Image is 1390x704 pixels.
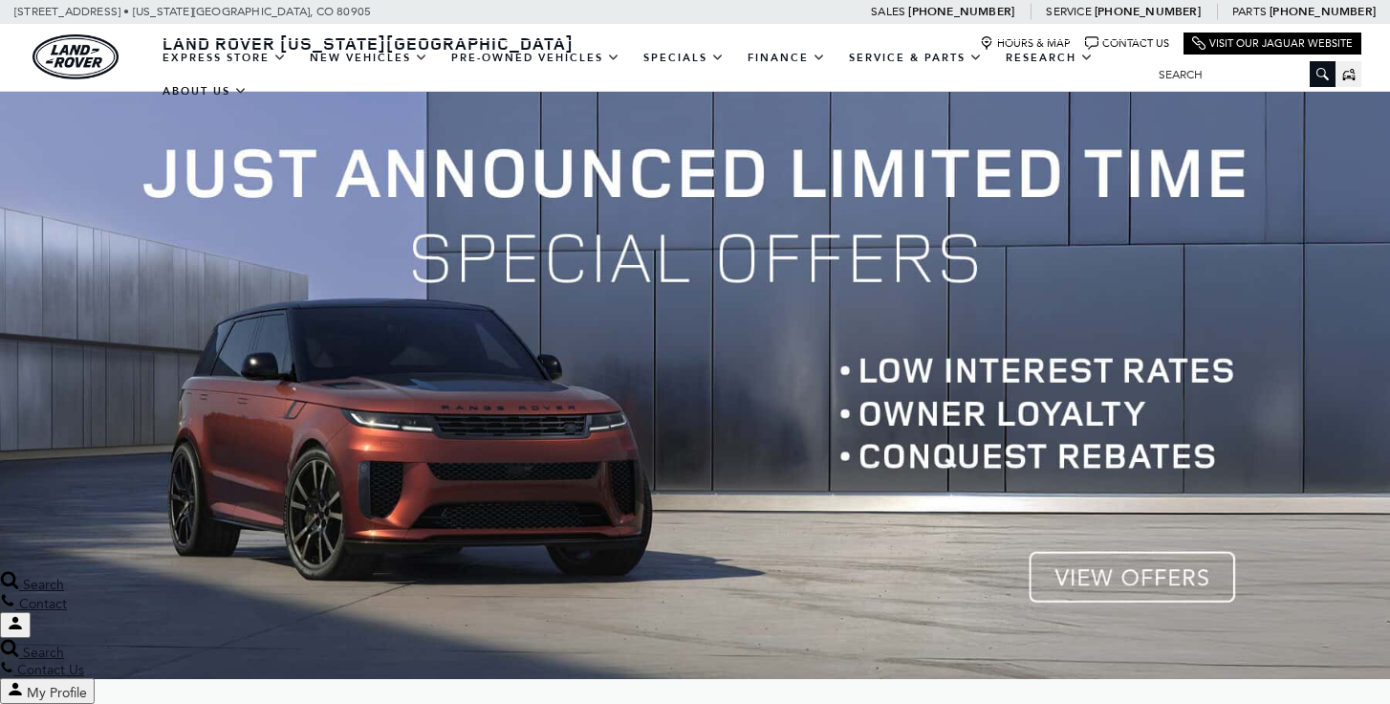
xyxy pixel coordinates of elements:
a: Visit Our Jaguar Website [1192,36,1353,51]
a: [STREET_ADDRESS] • [US_STATE][GEOGRAPHIC_DATA], CO 80905 [14,5,371,18]
span: Land Rover [US_STATE][GEOGRAPHIC_DATA] [163,32,574,55]
a: Specials [632,41,736,75]
span: Parts [1232,5,1267,18]
span: Contact Us [17,662,84,678]
img: Land Rover [33,34,119,79]
a: [PHONE_NUMBER] [1270,4,1376,19]
a: Pre-Owned Vehicles [440,41,632,75]
a: Research [994,41,1105,75]
a: [PHONE_NUMBER] [908,4,1014,19]
a: Hours & Map [980,36,1071,51]
span: Contact [19,596,67,612]
span: My Profile [27,685,87,701]
span: Search [23,645,64,661]
a: Contact Us [1085,36,1169,51]
a: New Vehicles [298,41,440,75]
span: Sales [871,5,905,18]
nav: Main Navigation [151,41,1144,108]
a: Finance [736,41,837,75]
a: About Us [151,75,259,108]
a: Land Rover [US_STATE][GEOGRAPHIC_DATA] [151,32,585,55]
a: EXPRESS STORE [151,41,298,75]
a: Service & Parts [837,41,994,75]
a: [PHONE_NUMBER] [1095,4,1201,19]
input: Search [1144,63,1336,86]
a: land-rover [33,34,119,79]
span: Service [1046,5,1091,18]
span: Search [23,577,64,593]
